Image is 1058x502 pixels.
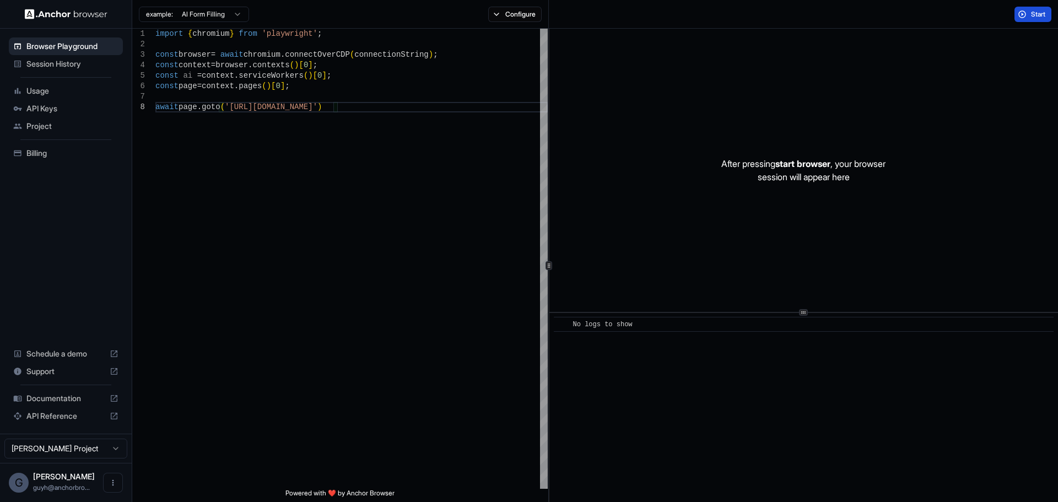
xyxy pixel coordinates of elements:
[9,144,123,162] div: Billing
[179,61,211,69] span: context
[488,7,542,22] button: Configure
[322,71,327,80] span: ]
[211,61,215,69] span: =
[197,82,202,90] span: =
[721,157,886,183] p: After pressing , your browser session will appear here
[215,61,248,69] span: browser
[308,61,312,69] span: ]
[9,100,123,117] div: API Keys
[9,37,123,55] div: Browser Playground
[132,60,145,71] div: 4
[155,71,179,80] span: const
[317,71,322,80] span: 0
[26,121,118,132] span: Project
[26,366,105,377] span: Support
[313,61,317,69] span: ;
[280,50,285,59] span: .
[33,472,95,481] span: Guy Hayou
[1014,7,1051,22] button: Start
[26,103,118,114] span: API Keys
[225,102,317,111] span: '[URL][DOMAIN_NAME]'
[317,29,322,38] span: ;
[132,29,145,39] div: 1
[229,29,234,38] span: }
[354,50,428,59] span: connectionString
[26,58,118,69] span: Session History
[26,393,105,404] span: Documentation
[179,82,197,90] span: page
[262,82,266,90] span: (
[26,41,118,52] span: Browser Playground
[132,102,145,112] div: 8
[9,55,123,73] div: Session History
[285,489,395,502] span: Powered with ❤️ by Anchor Browser
[285,50,350,59] span: connectOverCDP
[33,483,90,492] span: guyh@anchorbrowser.io
[155,82,179,90] span: const
[26,148,118,159] span: Billing
[280,82,285,90] span: ]
[132,71,145,81] div: 5
[271,82,276,90] span: [
[26,85,118,96] span: Usage
[433,50,438,59] span: ;
[132,91,145,102] div: 7
[9,473,29,493] div: G
[25,9,107,19] img: Anchor Logo
[9,82,123,100] div: Usage
[317,102,322,111] span: )
[294,61,299,69] span: )
[220,102,225,111] span: (
[429,50,433,59] span: )
[155,61,179,69] span: const
[146,10,173,19] span: example:
[188,29,192,38] span: {
[26,348,105,359] span: Schedule a demo
[248,61,252,69] span: .
[327,71,331,80] span: ;
[211,50,215,59] span: =
[103,473,123,493] button: Open menu
[26,411,105,422] span: API Reference
[285,82,289,90] span: ;
[183,71,192,80] span: ai
[179,50,211,59] span: browser
[202,71,234,80] span: context
[202,82,234,90] span: context
[9,117,123,135] div: Project
[202,102,220,111] span: goto
[252,61,289,69] span: contexts
[239,71,304,80] span: serviceWorkers
[559,319,565,330] span: ​
[9,407,123,425] div: API Reference
[239,82,262,90] span: pages
[290,61,294,69] span: (
[197,71,202,80] span: =
[267,82,271,90] span: )
[9,390,123,407] div: Documentation
[192,29,229,38] span: chromium
[197,102,202,111] span: .
[155,50,179,59] span: const
[9,345,123,363] div: Schedule a demo
[234,82,239,90] span: .
[350,50,354,59] span: (
[304,71,308,80] span: (
[308,71,312,80] span: )
[239,29,257,38] span: from
[9,363,123,380] div: Support
[155,102,179,111] span: await
[132,50,145,60] div: 3
[132,81,145,91] div: 6
[262,29,317,38] span: 'playwright'
[155,29,183,38] span: import
[299,61,303,69] span: [
[132,39,145,50] div: 2
[304,61,308,69] span: 0
[1031,10,1046,19] span: Start
[775,158,830,169] span: start browser
[244,50,280,59] span: chromium
[179,102,197,111] span: page
[276,82,280,90] span: 0
[313,71,317,80] span: [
